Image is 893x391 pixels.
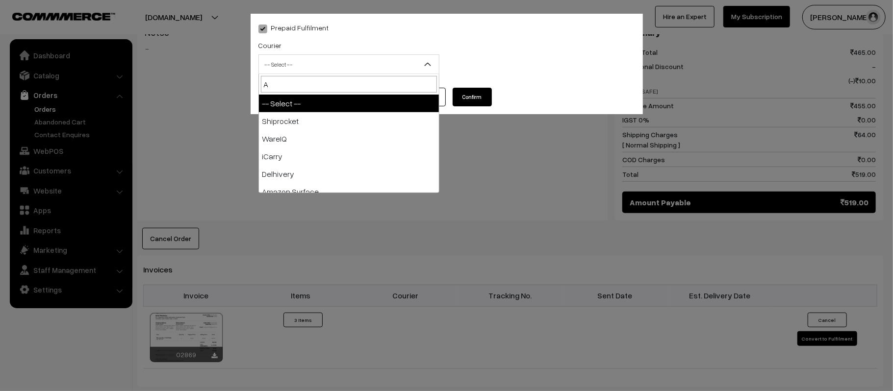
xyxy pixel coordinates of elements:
li: iCarry [259,147,439,165]
li: WareIQ [259,130,439,147]
li: -- Select -- [259,95,439,112]
label: Courier [258,40,282,50]
li: Shiprocket [259,112,439,130]
li: Delhivery [259,165,439,183]
span: -- Select -- [259,56,439,73]
button: Confirm [453,88,492,106]
label: Prepaid Fulfilment [258,23,329,33]
span: -- Select -- [258,54,439,74]
li: Amazon Surface [259,183,439,200]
